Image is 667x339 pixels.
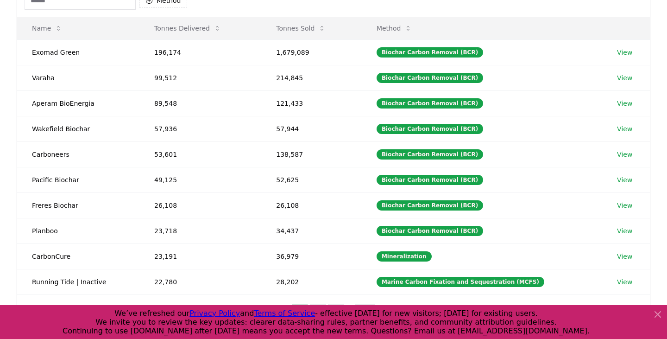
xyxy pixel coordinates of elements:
[261,141,362,167] td: 138,587
[261,243,362,269] td: 36,979
[17,65,139,90] td: Varaha
[147,19,228,38] button: Tonnes Delivered
[617,73,632,83] a: View
[269,19,333,38] button: Tonnes Sold
[139,39,261,65] td: 196,174
[377,73,483,83] div: Biochar Carbon Removal (BCR)
[617,201,632,210] a: View
[377,98,483,109] div: Biochar Carbon Removal (BCR)
[617,150,632,159] a: View
[377,149,483,160] div: Biochar Carbon Removal (BCR)
[17,269,139,294] td: Running Tide | Inactive
[139,192,261,218] td: 26,108
[377,124,483,134] div: Biochar Carbon Removal (BCR)
[261,90,362,116] td: 121,433
[261,39,362,65] td: 1,679,089
[139,269,261,294] td: 22,780
[292,304,308,323] button: 1
[617,226,632,236] a: View
[377,277,544,287] div: Marine Carbon Fixation and Sequestration (MCFS)
[377,47,483,58] div: Biochar Carbon Removal (BCR)
[377,200,483,211] div: Biochar Carbon Removal (BCR)
[617,175,632,185] a: View
[17,141,139,167] td: Carboneers
[617,252,632,261] a: View
[261,269,362,294] td: 28,202
[17,167,139,192] td: Pacific Biochar
[139,116,261,141] td: 57,936
[17,243,139,269] td: CarbonCure
[377,226,483,236] div: Biochar Carbon Removal (BCR)
[377,175,483,185] div: Biochar Carbon Removal (BCR)
[355,304,375,323] button: 21
[25,19,69,38] button: Name
[139,65,261,90] td: 99,512
[139,167,261,192] td: 49,125
[17,90,139,116] td: Aperam BioEnergia
[17,39,139,65] td: Exomad Green
[17,218,139,243] td: Planboo
[139,90,261,116] td: 89,548
[261,116,362,141] td: 57,944
[377,304,393,323] button: next page
[261,192,362,218] td: 26,108
[310,304,326,323] button: 2
[369,19,420,38] button: Method
[261,167,362,192] td: 52,625
[139,243,261,269] td: 23,191
[17,116,139,141] td: Wakefield Biochar
[617,99,632,108] a: View
[328,304,344,323] button: 3
[139,141,261,167] td: 53,601
[17,192,139,218] td: Freres Biochar
[617,277,632,287] a: View
[261,65,362,90] td: 214,845
[617,48,632,57] a: View
[139,218,261,243] td: 23,718
[261,218,362,243] td: 34,437
[377,251,432,262] div: Mineralization
[617,124,632,134] a: View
